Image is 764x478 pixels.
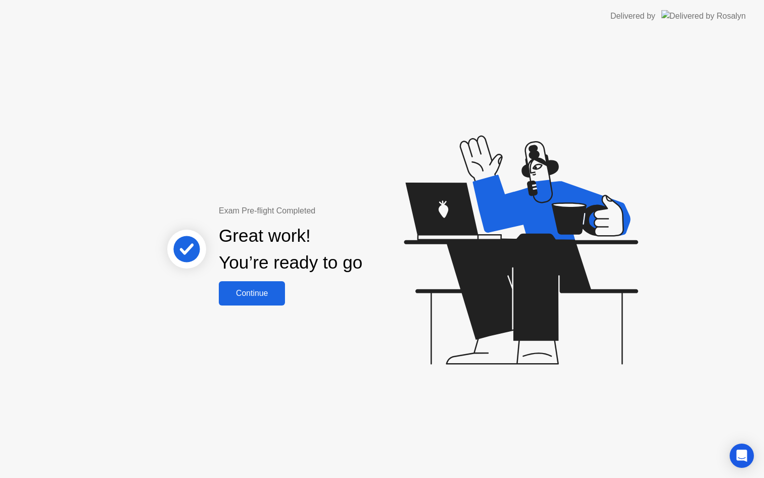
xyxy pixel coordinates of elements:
[219,223,362,276] div: Great work! You’re ready to go
[219,205,427,217] div: Exam Pre-flight Completed
[219,281,285,306] button: Continue
[222,289,282,298] div: Continue
[610,10,655,22] div: Delivered by
[730,444,754,468] div: Open Intercom Messenger
[661,10,746,22] img: Delivered by Rosalyn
